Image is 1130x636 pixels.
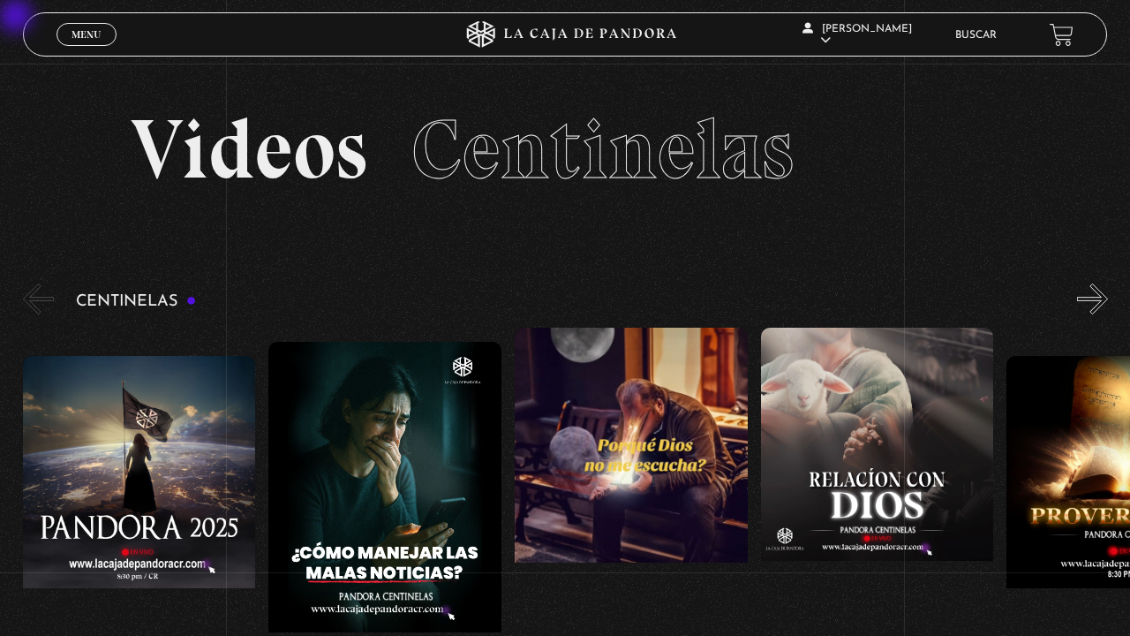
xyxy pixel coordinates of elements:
button: Previous [23,284,54,314]
span: Menu [72,29,101,40]
a: Buscar [955,30,997,41]
span: Cerrar [66,44,108,57]
span: Centinelas [411,99,794,200]
span: [PERSON_NAME] [802,24,912,46]
h3: Centinelas [76,293,197,310]
a: View your shopping cart [1050,23,1073,47]
h2: Videos [131,108,998,192]
button: Next [1077,284,1108,314]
